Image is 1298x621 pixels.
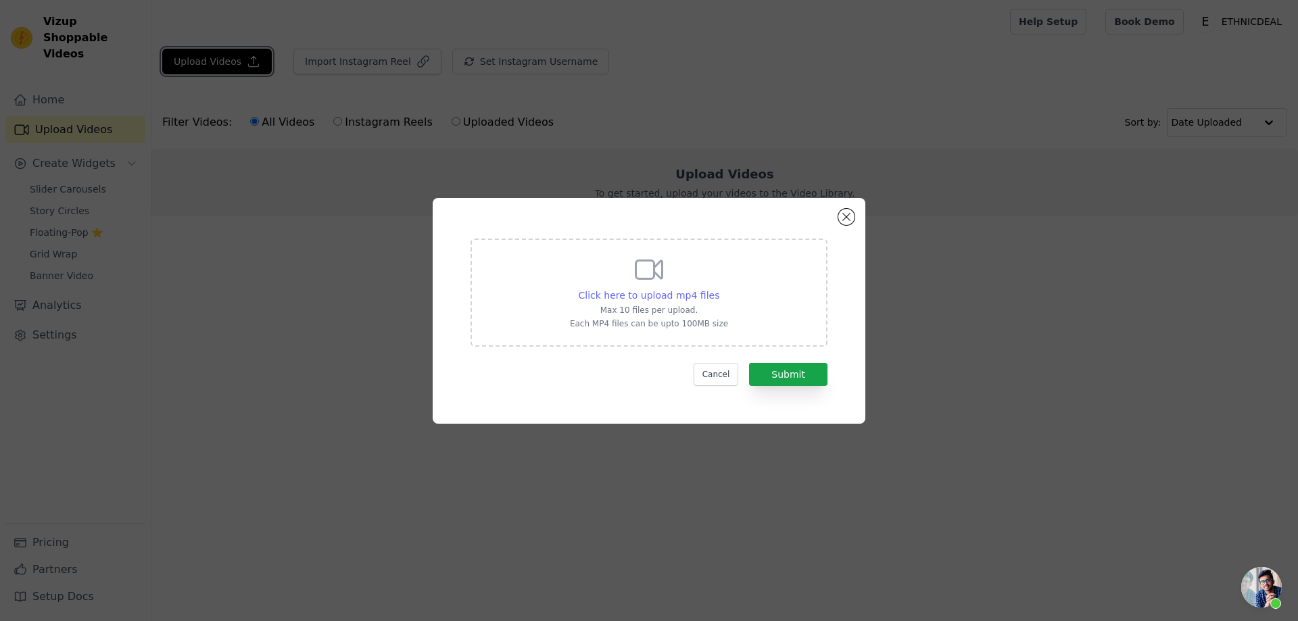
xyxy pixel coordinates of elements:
p: Max 10 files per upload. [570,305,728,316]
p: Each MP4 files can be upto 100MB size [570,318,728,329]
button: Close modal [838,209,855,225]
button: Cancel [694,363,739,386]
button: Submit [749,363,827,386]
a: Open chat [1241,567,1282,607]
span: Click here to upload mp4 files [579,290,720,301]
